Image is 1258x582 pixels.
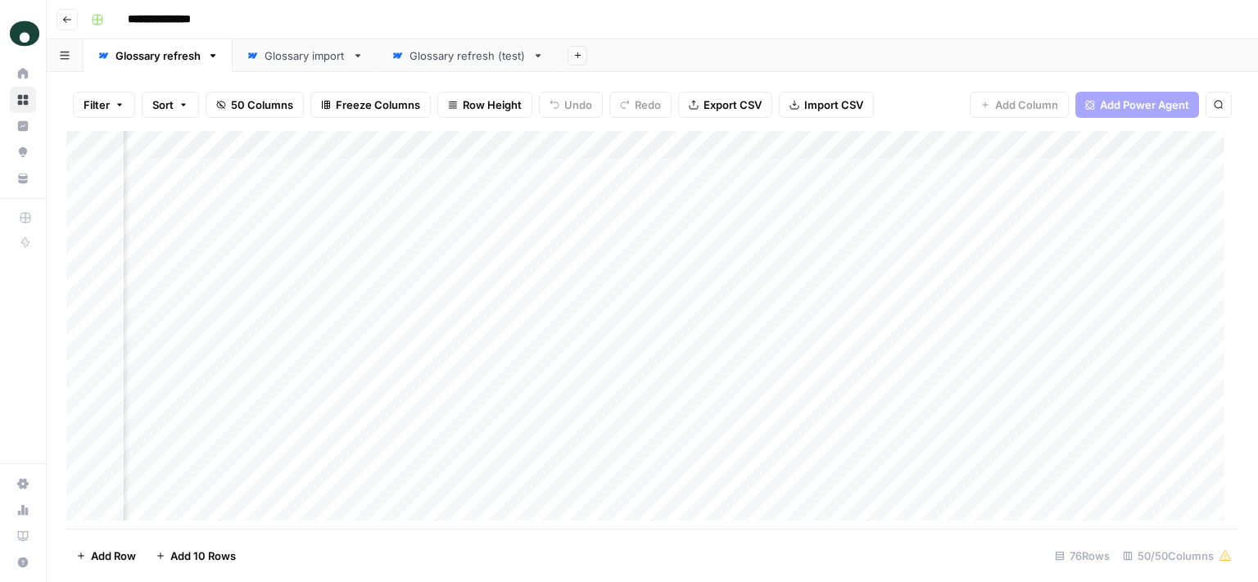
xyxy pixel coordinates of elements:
a: Glossary refresh (test) [378,39,558,72]
span: Import CSV [804,97,863,113]
a: Browse [10,87,36,113]
div: 50/50 Columns [1116,543,1238,569]
span: Export CSV [704,97,762,113]
button: Filter [73,92,135,118]
span: Add Row [91,548,136,564]
button: Freeze Columns [310,92,431,118]
span: 50 Columns [231,97,293,113]
span: Row Height [463,97,522,113]
button: Sort [142,92,199,118]
span: Freeze Columns [336,97,420,113]
span: Add 10 Rows [170,548,236,564]
a: Settings [10,471,36,497]
button: Help + Support [10,549,36,575]
button: Export CSV [678,92,772,118]
button: Add Column [970,92,1069,118]
span: Sort [152,97,174,113]
button: Import CSV [779,92,874,118]
div: Glossary import [265,47,346,64]
div: 76 Rows [1048,543,1116,569]
button: Add Power Agent [1075,92,1199,118]
button: Row Height [437,92,532,118]
div: Glossary refresh (test) [410,47,526,64]
a: Insights [10,113,36,139]
button: 50 Columns [206,92,304,118]
div: Glossary refresh [115,47,201,64]
a: Learning Hub [10,523,36,549]
span: Add Column [995,97,1058,113]
a: Glossary refresh [84,39,233,72]
span: Filter [84,97,110,113]
span: Add Power Agent [1100,97,1189,113]
a: Your Data [10,165,36,192]
span: Undo [564,97,592,113]
a: Opportunities [10,139,36,165]
button: Add 10 Rows [146,543,246,569]
button: Workspace: Oyster [10,13,36,54]
span: Redo [635,97,661,113]
img: Oyster Logo [10,19,39,48]
button: Undo [539,92,603,118]
a: Home [10,61,36,87]
button: Redo [609,92,672,118]
button: Add Row [66,543,146,569]
a: Glossary import [233,39,378,72]
a: Usage [10,497,36,523]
